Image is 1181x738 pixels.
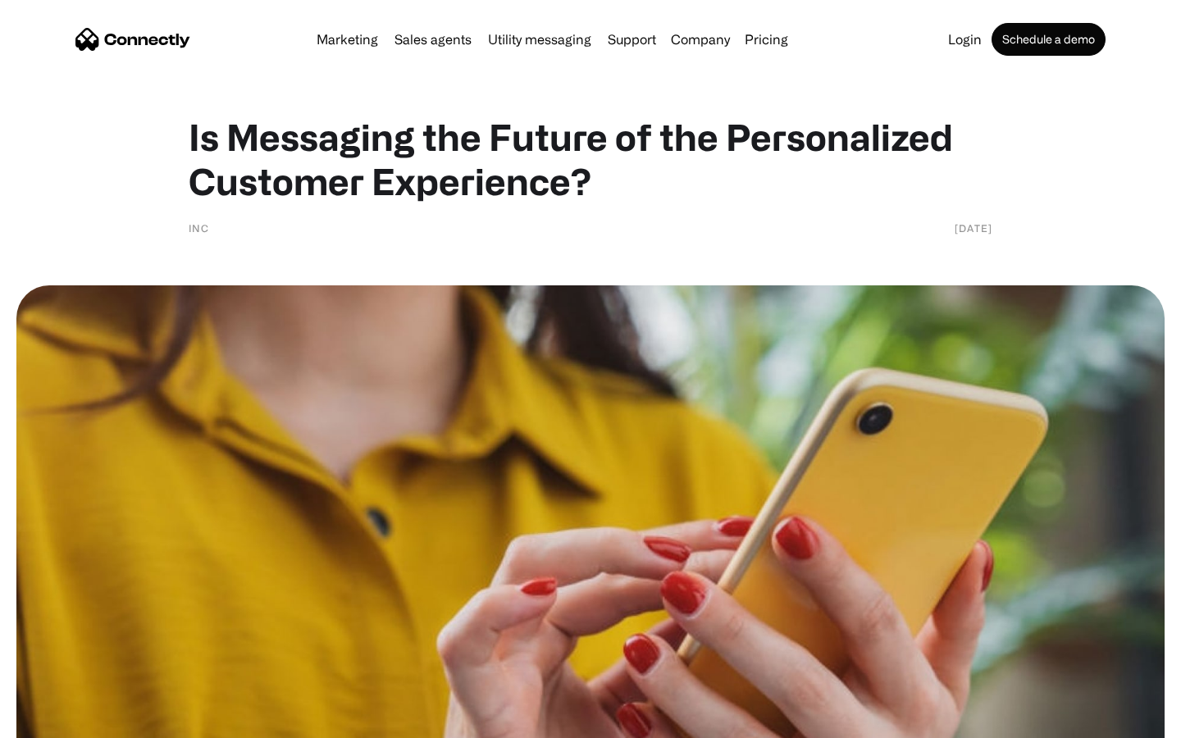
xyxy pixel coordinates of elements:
[601,33,663,46] a: Support
[16,709,98,732] aside: Language selected: English
[189,115,992,203] h1: Is Messaging the Future of the Personalized Customer Experience?
[738,33,795,46] a: Pricing
[33,709,98,732] ul: Language list
[942,33,988,46] a: Login
[671,28,730,51] div: Company
[481,33,598,46] a: Utility messaging
[388,33,478,46] a: Sales agents
[310,33,385,46] a: Marketing
[992,23,1106,56] a: Schedule a demo
[955,220,992,236] div: [DATE]
[189,220,209,236] div: Inc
